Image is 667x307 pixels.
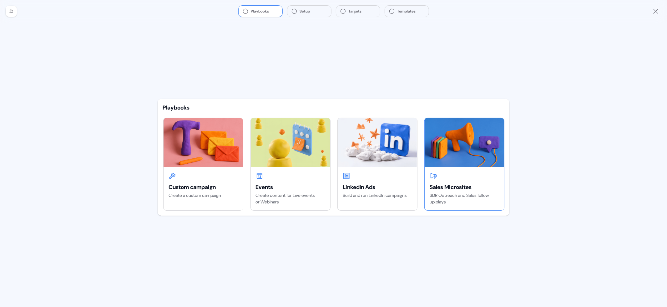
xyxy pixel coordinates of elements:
button: Playbooks [239,6,282,17]
a: Close [652,8,659,15]
div: Events [256,183,325,191]
div: Create content for Live events or Webinars [256,192,325,205]
div: Build and run LinkedIn campaigns [343,192,412,199]
div: Custom campaign [169,183,238,191]
div: Create a custom campaign [169,192,238,199]
div: LinkedIn Ads [343,183,412,191]
button: Templates [385,6,429,17]
img: Events [251,118,330,167]
div: SDR Outreach and Sales follow up plays [430,192,499,205]
button: Targets [336,6,380,17]
img: LinkedIn Ads [338,118,417,167]
div: Playbooks [163,104,504,111]
img: Sales Microsites [425,118,504,167]
button: Setup [287,6,331,17]
img: Custom campaign [164,118,243,167]
div: Sales Microsites [430,183,499,191]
